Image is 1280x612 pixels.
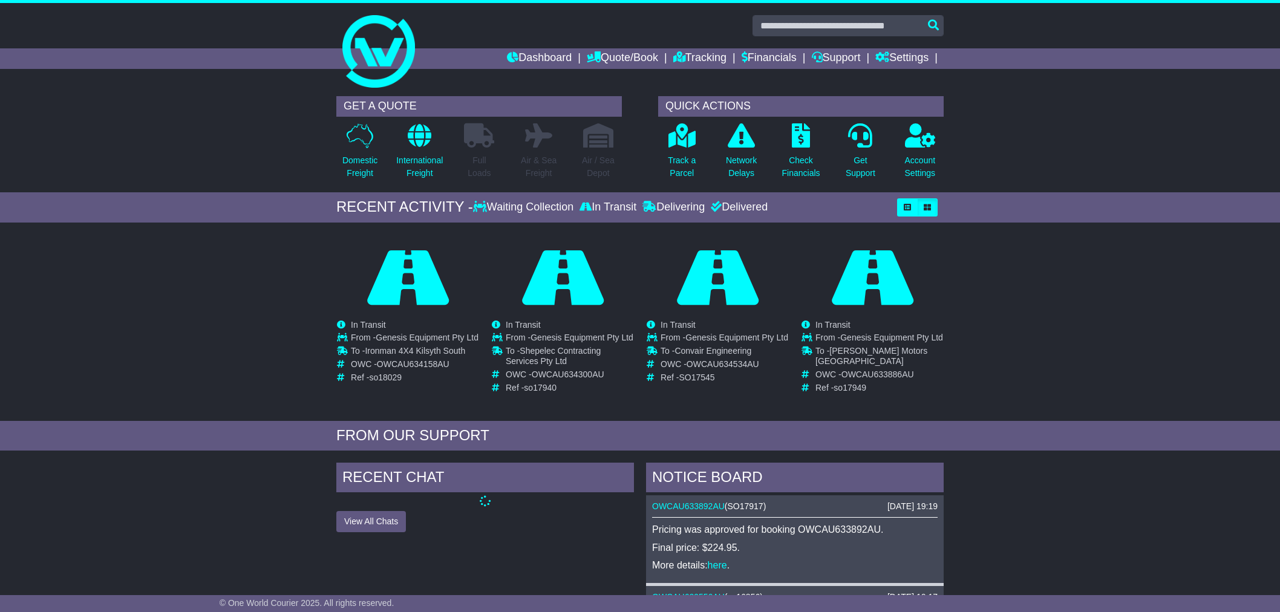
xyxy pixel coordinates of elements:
[473,201,576,214] div: Waiting Collection
[351,333,478,346] td: From -
[887,501,938,512] div: [DATE] 19:19
[342,154,377,180] p: Domestic Freight
[742,48,797,69] a: Financials
[396,123,443,186] a: InternationalFreight
[782,154,820,180] p: Check Financials
[674,346,751,356] span: Convair Engineering
[658,96,944,117] div: QUICK ACTIONS
[905,154,936,180] p: Account Settings
[220,598,394,608] span: © One World Courier 2025. All rights reserved.
[673,48,727,69] a: Tracking
[652,592,725,602] a: OWCAU629556AU
[369,373,402,382] span: so18029
[506,333,633,346] td: From -
[782,123,821,186] a: CheckFinancials
[834,383,866,392] span: so17949
[661,333,788,346] td: From -
[576,201,639,214] div: In Transit
[708,560,727,570] a: here
[687,359,759,369] span: OWCAU634534AU
[336,463,634,495] div: RECENT CHAT
[506,383,633,393] td: Ref -
[815,369,943,383] td: OWC -
[812,48,861,69] a: Support
[845,123,876,186] a: GetSupport
[506,346,601,366] span: Shepelec Contracting Services Pty Ltd
[815,346,943,369] td: To -
[661,320,696,330] span: In Transit
[506,346,633,369] td: To -
[506,320,541,330] span: In Transit
[840,333,943,342] span: Genesis Equipment Pty Ltd
[652,542,938,553] p: Final price: $224.95.
[667,123,696,186] a: Track aParcel
[815,320,851,330] span: In Transit
[652,524,938,535] p: Pricing was approved for booking OWCAU633892AU.
[846,154,875,180] p: Get Support
[506,369,633,383] td: OWC -
[661,359,788,373] td: OWC -
[464,154,494,180] p: Full Loads
[646,463,944,495] div: NOTICE BOARD
[336,511,406,532] button: View All Chats
[524,383,557,392] span: so17940
[582,154,615,180] p: Air / Sea Depot
[708,201,768,214] div: Delivered
[725,123,757,186] a: NetworkDelays
[815,333,943,346] td: From -
[336,427,944,444] div: FROM OUR SUPPORT
[652,592,938,602] div: ( )
[661,373,788,383] td: Ref -
[652,559,938,571] p: More details: .
[815,383,943,393] td: Ref -
[875,48,929,69] a: Settings
[351,346,478,359] td: To -
[521,154,557,180] p: Air & Sea Freight
[815,346,927,366] span: [PERSON_NAME] Motors [GEOGRAPHIC_DATA]
[668,154,696,180] p: Track a Parcel
[396,154,443,180] p: International Freight
[351,320,386,330] span: In Transit
[841,369,914,379] span: OWCAU633886AU
[377,359,449,369] span: OWCAU634158AU
[532,369,604,379] span: OWCAU634300AU
[342,123,378,186] a: DomesticFreight
[726,154,757,180] p: Network Delays
[887,592,938,602] div: [DATE] 10:17
[351,373,478,383] td: Ref -
[376,333,478,342] span: Genesis Equipment Pty Ltd
[639,201,708,214] div: Delivering
[336,96,622,117] div: GET A QUOTE
[661,346,788,359] td: To -
[336,198,473,216] div: RECENT ACTIVITY -
[904,123,936,186] a: AccountSettings
[679,373,714,382] span: SO17545
[351,359,478,373] td: OWC -
[652,501,725,511] a: OWCAU633892AU
[365,346,465,356] span: Ironman 4X4 Kilsyth South
[507,48,572,69] a: Dashboard
[728,592,760,602] span: so16856
[652,501,938,512] div: ( )
[531,333,633,342] span: Genesis Equipment Pty Ltd
[728,501,763,511] span: SO17917
[587,48,658,69] a: Quote/Book
[685,333,788,342] span: Genesis Equipment Pty Ltd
